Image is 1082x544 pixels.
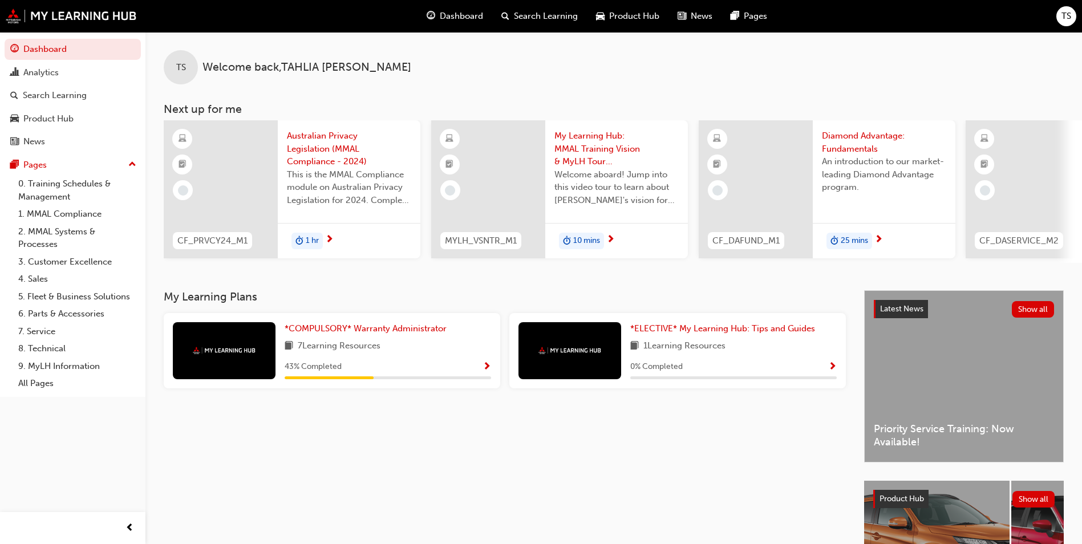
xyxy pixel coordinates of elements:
[179,157,187,172] span: booktick-icon
[554,168,679,207] span: Welcome aboard! Jump into this video tour to learn about [PERSON_NAME]'s vision for your learning...
[874,300,1054,318] a: Latest NewsShow all
[164,290,846,303] h3: My Learning Plans
[492,5,587,28] a: search-iconSearch Learning
[325,235,334,245] span: next-icon
[596,9,605,23] span: car-icon
[128,157,136,172] span: up-icon
[980,132,988,147] span: learningResourceType_ELEARNING-icon
[1061,10,1071,23] span: TS
[609,10,659,23] span: Product Hub
[202,61,411,74] span: Welcome back , TAHLIA [PERSON_NAME]
[830,234,838,249] span: duration-icon
[501,9,509,23] span: search-icon
[285,339,293,354] span: book-icon
[178,185,188,196] span: learningRecordVerb_NONE-icon
[699,120,955,258] a: CF_DAFUND_M1Diamond Advantage: FundamentalsAn introduction to our market-leading Diamond Advantag...
[979,234,1059,247] span: CF_DASERVICE_M2
[630,323,815,334] span: *ELECTIVE* My Learning Hub: Tips and Guides
[14,223,141,253] a: 2. MMAL Systems & Processes
[193,347,256,354] img: mmal
[10,160,19,170] span: pages-icon
[573,234,600,247] span: 10 mins
[514,10,578,23] span: Search Learning
[691,10,712,23] span: News
[744,10,767,23] span: Pages
[880,494,924,504] span: Product Hub
[5,85,141,106] a: Search Learning
[822,155,946,194] span: An introduction to our market-leading Diamond Advantage program.
[14,375,141,392] a: All Pages
[5,36,141,155] button: DashboardAnalyticsSearch LearningProduct HubNews
[606,235,615,245] span: next-icon
[712,185,723,196] span: learningRecordVerb_NONE-icon
[587,5,668,28] a: car-iconProduct Hub
[418,5,492,28] a: guage-iconDashboard
[179,132,187,147] span: learningResourceType_ELEARNING-icon
[538,347,601,354] img: mmal
[5,39,141,60] a: Dashboard
[445,132,453,147] span: learningResourceType_ELEARNING-icon
[10,137,19,147] span: news-icon
[285,360,342,374] span: 43 % Completed
[176,61,186,74] span: TS
[164,120,420,258] a: CF_PRVCY24_M1Australian Privacy Legislation (MMAL Compliance - 2024)This is the MMAL Compliance m...
[722,5,776,28] a: pages-iconPages
[5,108,141,129] a: Product Hub
[445,234,517,247] span: MYLH_VSNTR_M1
[980,185,990,196] span: learningRecordVerb_NONE-icon
[712,234,780,247] span: CF_DAFUND_M1
[873,490,1055,508] a: Product HubShow all
[630,360,683,374] span: 0 % Completed
[864,290,1064,462] a: Latest NewsShow allPriority Service Training: Now Available!
[5,155,141,176] button: Pages
[483,362,491,372] span: Show Progress
[298,339,380,354] span: 7 Learning Resources
[10,68,19,78] span: chart-icon
[1012,301,1055,318] button: Show all
[14,340,141,358] a: 8. Technical
[23,66,59,79] div: Analytics
[14,253,141,271] a: 3. Customer Excellence
[14,288,141,306] a: 5. Fleet & Business Solutions
[306,234,319,247] span: 1 hr
[828,360,837,374] button: Show Progress
[10,91,18,101] span: search-icon
[822,129,946,155] span: Diamond Advantage: Fundamentals
[285,323,447,334] span: *COMPULSORY* Warranty Administrator
[643,339,726,354] span: 1 Learning Resources
[6,9,137,23] a: mmal
[554,129,679,168] span: My Learning Hub: MMAL Training Vision & MyLH Tour (Elective)
[980,157,988,172] span: booktick-icon
[445,157,453,172] span: booktick-icon
[10,114,19,124] span: car-icon
[10,44,19,55] span: guage-icon
[668,5,722,28] a: news-iconNews
[440,10,483,23] span: Dashboard
[5,62,141,83] a: Analytics
[23,135,45,148] div: News
[630,339,639,354] span: book-icon
[287,168,411,207] span: This is the MMAL Compliance module on Australian Privacy Legislation for 2024. Complete this modu...
[5,131,141,152] a: News
[295,234,303,249] span: duration-icon
[828,362,837,372] span: Show Progress
[14,270,141,288] a: 4. Sales
[678,9,686,23] span: news-icon
[713,157,721,172] span: booktick-icon
[14,323,141,340] a: 7. Service
[23,159,47,172] div: Pages
[14,305,141,323] a: 6. Parts & Accessories
[563,234,571,249] span: duration-icon
[287,129,411,168] span: Australian Privacy Legislation (MMAL Compliance - 2024)
[14,205,141,223] a: 1. MMAL Compliance
[1056,6,1076,26] button: TS
[1012,491,1055,508] button: Show all
[880,304,923,314] span: Latest News
[285,322,451,335] a: *COMPULSORY* Warranty Administrator
[23,89,87,102] div: Search Learning
[731,9,739,23] span: pages-icon
[483,360,491,374] button: Show Progress
[445,185,455,196] span: learningRecordVerb_NONE-icon
[145,103,1082,116] h3: Next up for me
